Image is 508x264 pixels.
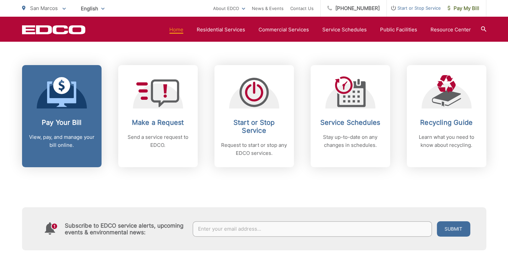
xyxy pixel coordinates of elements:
h2: Start or Stop Service [221,118,287,135]
a: News & Events [252,4,284,12]
p: Request to start or stop any EDCO services. [221,141,287,157]
p: Send a service request to EDCO. [125,133,191,149]
span: English [76,3,110,14]
a: Public Facilities [380,26,417,34]
a: Commercial Services [259,26,309,34]
a: Home [169,26,183,34]
a: Service Schedules [322,26,367,34]
input: Enter your email address... [193,221,432,237]
a: Contact Us [290,4,314,12]
h2: Service Schedules [317,118,383,126]
h2: Make a Request [125,118,191,126]
a: Make a Request Send a service request to EDCO. [118,65,198,167]
a: Service Schedules Stay up-to-date on any changes in schedules. [311,65,390,167]
p: Learn what you need to know about recycling. [413,133,480,149]
button: Submit [437,221,470,237]
h2: Pay Your Bill [29,118,95,126]
span: Pay My Bill [448,4,479,12]
span: San Marcos [30,5,58,11]
a: Resource Center [431,26,471,34]
p: View, pay, and manage your bill online. [29,133,95,149]
a: Residential Services [197,26,245,34]
a: Pay Your Bill View, pay, and manage your bill online. [22,65,102,167]
p: Stay up-to-date on any changes in schedules. [317,133,383,149]
a: About EDCO [213,4,245,12]
a: Recycling Guide Learn what you need to know about recycling. [407,65,486,167]
a: EDCD logo. Return to the homepage. [22,25,86,34]
h4: Subscribe to EDCO service alerts, upcoming events & environmental news: [65,222,186,236]
h2: Recycling Guide [413,118,480,126]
